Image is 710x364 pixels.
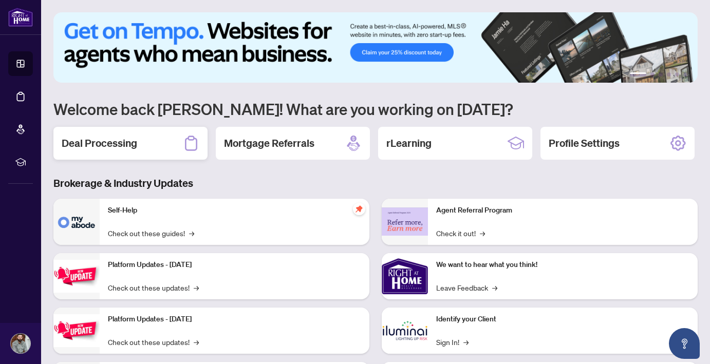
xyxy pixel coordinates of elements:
[53,12,698,83] img: Slide 0
[382,253,428,299] img: We want to hear what you think!
[189,227,194,239] span: →
[224,136,314,150] h2: Mortgage Referrals
[353,203,365,215] span: pushpin
[382,207,428,236] img: Agent Referral Program
[108,314,361,325] p: Platform Updates - [DATE]
[480,227,485,239] span: →
[436,336,469,348] a: Sign In!→
[630,72,646,76] button: 1
[386,136,432,150] h2: rLearning
[108,227,194,239] a: Check out these guides!→
[194,282,199,293] span: →
[53,260,100,292] img: Platform Updates - July 21, 2025
[492,282,497,293] span: →
[436,259,689,271] p: We want to hear what you think!
[382,308,428,354] img: Identify your Client
[650,72,655,76] button: 2
[436,205,689,216] p: Agent Referral Program
[53,199,100,245] img: Self-Help
[436,282,497,293] a: Leave Feedback→
[669,328,700,359] button: Open asap
[11,334,30,353] img: Profile Icon
[659,72,663,76] button: 3
[8,8,33,27] img: logo
[53,99,698,119] h1: Welcome back [PERSON_NAME]! What are you working on [DATE]?
[194,336,199,348] span: →
[53,176,698,190] h3: Brokerage & Industry Updates
[108,205,361,216] p: Self-Help
[53,314,100,347] img: Platform Updates - July 8, 2025
[683,72,687,76] button: 6
[108,282,199,293] a: Check out these updates!→
[108,259,361,271] p: Platform Updates - [DATE]
[62,136,137,150] h2: Deal Processing
[549,136,620,150] h2: Profile Settings
[108,336,199,348] a: Check out these updates!→
[463,336,469,348] span: →
[436,314,689,325] p: Identify your Client
[675,72,679,76] button: 5
[436,227,485,239] a: Check it out!→
[667,72,671,76] button: 4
